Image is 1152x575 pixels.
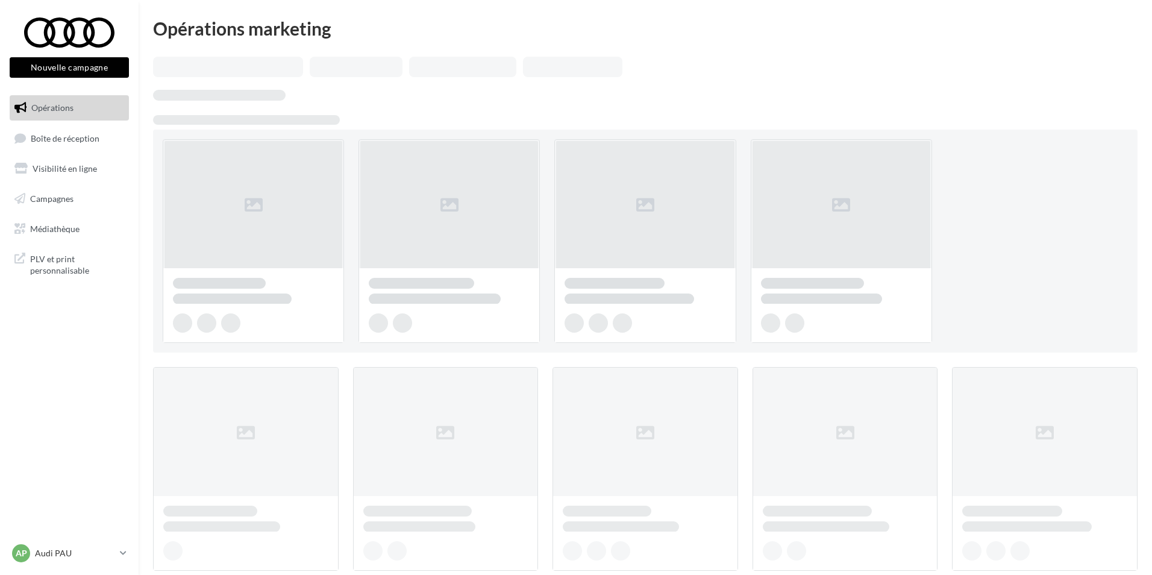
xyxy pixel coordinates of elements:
span: Opérations [31,102,74,113]
span: PLV et print personnalisable [30,251,124,277]
a: Opérations [7,95,131,121]
a: Visibilité en ligne [7,156,131,181]
div: Opérations marketing [153,19,1138,37]
span: Boîte de réception [31,133,99,143]
a: Campagnes [7,186,131,212]
a: PLV et print personnalisable [7,246,131,281]
span: Visibilité en ligne [33,163,97,174]
span: AP [16,547,27,559]
p: Audi PAU [35,547,115,559]
a: AP Audi PAU [10,542,129,565]
button: Nouvelle campagne [10,57,129,78]
span: Campagnes [30,193,74,204]
a: Boîte de réception [7,125,131,151]
span: Médiathèque [30,223,80,233]
a: Médiathèque [7,216,131,242]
